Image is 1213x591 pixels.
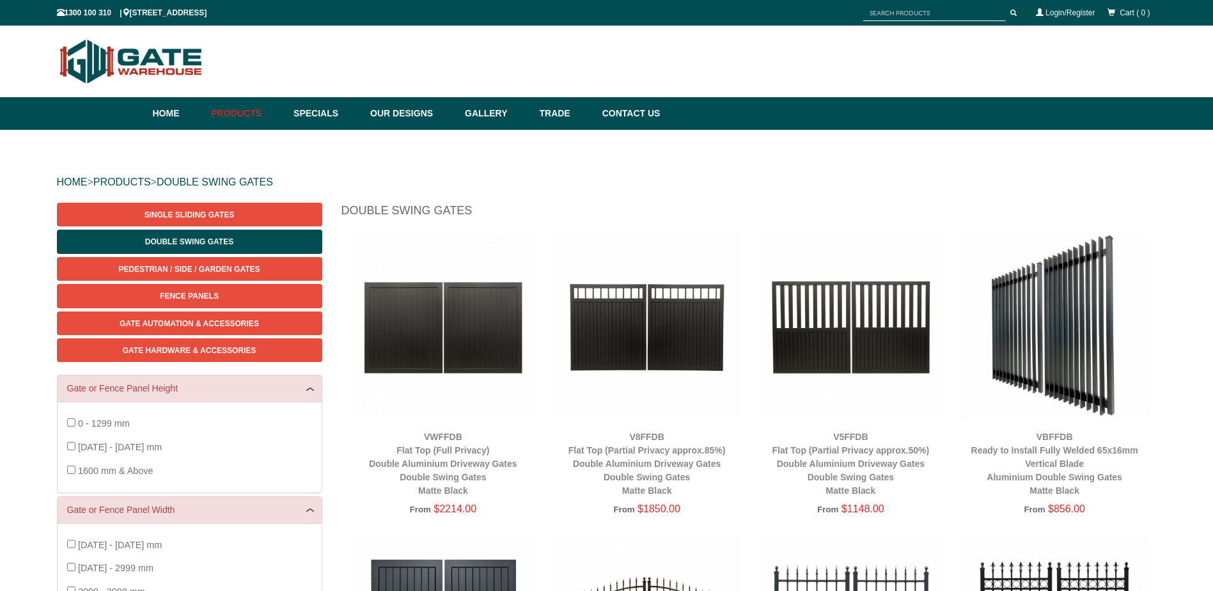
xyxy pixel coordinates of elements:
a: Gate Automation & Accessories [57,311,322,335]
span: Pedestrian / Side / Garden Gates [118,265,260,274]
span: Fence Panels [160,292,219,301]
a: PRODUCTS [93,177,151,187]
a: VBFFDBReady to Install Fully Welded 65x16mm Vertical BladeAluminium Double Swing GatesMatte Black [971,432,1138,496]
span: $1850.00 [638,503,680,514]
span: Gate Automation & Accessories [120,319,259,328]
img: V8FFDB - Flat Top (Partial Privacy approx.85%) - Double Aluminium Driveway Gates - Double Swing G... [551,232,742,423]
span: $2214.00 [434,503,476,514]
a: Single Sliding Gates [57,203,322,226]
a: Specials [287,97,364,130]
span: 1600 mm & Above [78,466,153,476]
a: DOUBLE SWING GATES [157,177,273,187]
span: 0 - 1299 mm [78,418,130,429]
a: HOME [57,177,88,187]
a: Our Designs [364,97,458,130]
img: VWFFDB - Flat Top (Full Privacy) - Double Aluminium Driveway Gates - Double Swing Gates - Matte B... [348,232,539,423]
span: $1148.00 [841,503,884,514]
a: Fence Panels [57,284,322,308]
span: [DATE] - 2999 mm [78,563,153,573]
a: Gate or Fence Panel Width [67,503,312,517]
span: $856.00 [1048,503,1085,514]
input: SEARCH PRODUCTS [863,5,1006,21]
a: Gate Hardware & Accessories [57,338,322,362]
div: > > [57,162,1157,203]
a: Gate or Fence Panel Height [67,382,312,395]
a: Gallery [458,97,533,130]
span: Gate Hardware & Accessories [123,346,256,355]
a: Login/Register [1045,8,1095,17]
span: From [1024,505,1045,514]
a: Trade [533,97,595,130]
span: 1300 100 310 | [STREET_ADDRESS] [57,8,207,17]
img: VBFFDB - Ready to Install Fully Welded 65x16mm Vertical Blade - Aluminium Double Swing Gates - Ma... [959,232,1150,423]
a: Contact Us [596,97,661,130]
a: V8FFDBFlat Top (Partial Privacy approx.85%)Double Aluminium Driveway GatesDouble Swing GatesMatte... [568,432,726,496]
img: V5FFDB - Flat Top (Partial Privacy approx.50%) - Double Aluminium Driveway Gates - Double Swing G... [755,232,946,423]
span: Cart ( 0 ) [1120,8,1150,17]
span: [DATE] - [DATE] mm [78,442,162,452]
h1: Double Swing Gates [341,203,1157,225]
span: From [410,505,431,514]
a: Pedestrian / Side / Garden Gates [57,257,322,281]
a: V5FFDBFlat Top (Partial Privacy approx.50%)Double Aluminium Driveway GatesDouble Swing GatesMatte... [772,432,930,496]
a: VWFFDBFlat Top (Full Privacy)Double Aluminium Driveway GatesDouble Swing GatesMatte Black [369,432,517,496]
span: Single Sliding Gates [145,210,234,219]
span: From [613,505,634,514]
a: Double Swing Gates [57,230,322,253]
span: From [817,505,838,514]
img: Gate Warehouse [57,32,206,91]
a: Home [153,97,205,130]
span: [DATE] - [DATE] mm [78,540,162,550]
a: Products [205,97,288,130]
span: Double Swing Gates [145,237,233,246]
